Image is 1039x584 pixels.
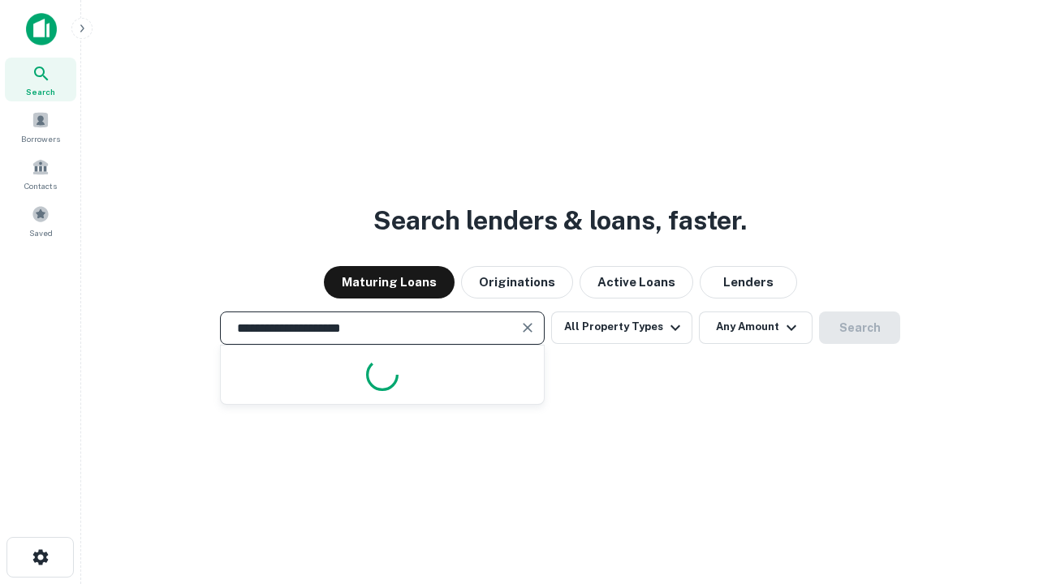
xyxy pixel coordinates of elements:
[551,311,692,344] button: All Property Types
[5,152,76,195] a: Contacts
[699,311,813,344] button: Any Amount
[373,201,747,240] h3: Search lenders & loans, faster.
[5,105,76,148] a: Borrowers
[5,199,76,243] a: Saved
[324,266,455,298] button: Maturing Loans
[26,13,57,45] img: capitalize-icon.png
[29,226,53,239] span: Saved
[580,266,693,298] button: Active Loans
[958,454,1039,532] iframe: Chat Widget
[516,316,539,339] button: Clear
[461,266,573,298] button: Originations
[24,179,57,192] span: Contacts
[5,58,76,101] a: Search
[26,85,55,98] span: Search
[700,266,797,298] button: Lenders
[21,132,60,145] span: Borrowers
